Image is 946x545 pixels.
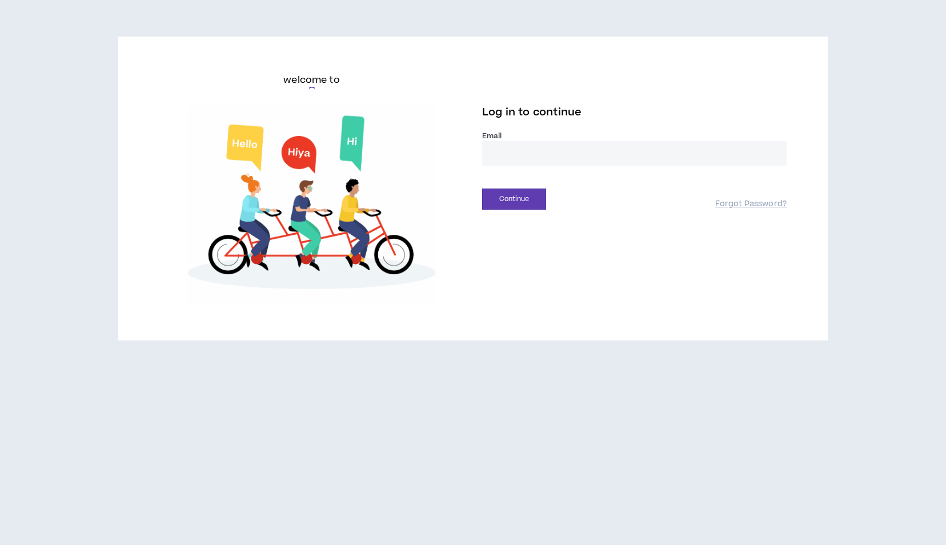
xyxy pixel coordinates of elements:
[715,199,787,210] a: Forgot Password?
[482,189,546,210] button: Continue
[482,131,787,141] label: Email
[482,105,582,119] span: Log in to continue
[159,106,464,304] img: Welcome to Wripple
[283,73,340,87] h6: welcome to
